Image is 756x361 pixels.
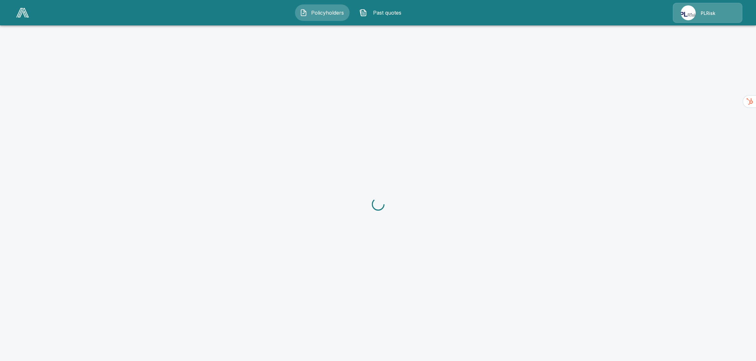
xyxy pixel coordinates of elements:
[16,8,29,17] img: AA Logo
[295,4,350,21] button: Policyholders IconPolicyholders
[355,4,409,21] button: Past quotes IconPast quotes
[310,9,345,16] span: Policyholders
[359,9,367,16] img: Past quotes Icon
[370,9,405,16] span: Past quotes
[300,9,307,16] img: Policyholders Icon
